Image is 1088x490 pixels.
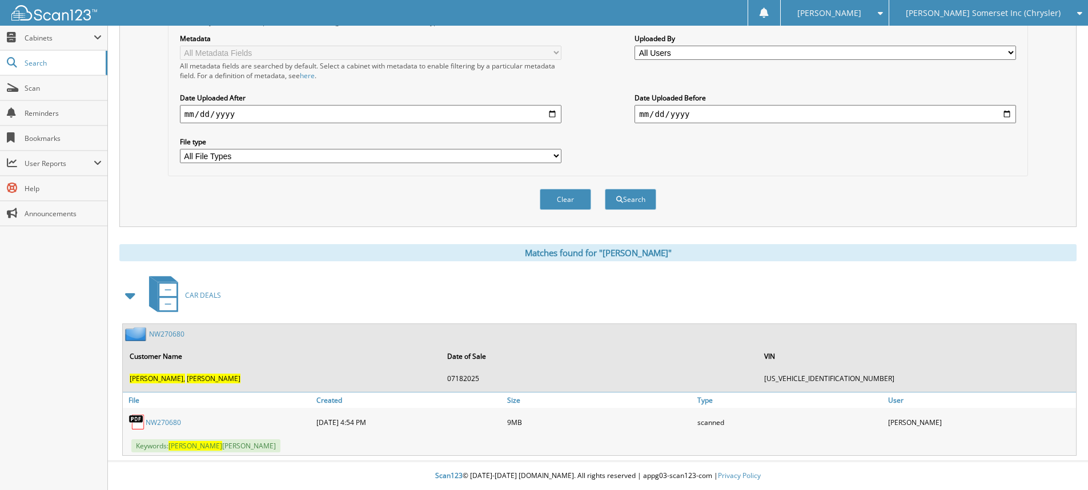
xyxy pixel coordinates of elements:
[129,414,146,431] img: PDF.png
[25,133,102,143] span: Bookmarks
[441,369,758,388] td: 07182025
[149,329,184,339] a: NW270680
[125,327,149,341] img: folder2.png
[25,184,102,193] span: Help
[314,392,504,408] a: Created
[504,411,695,434] div: 9MB
[25,209,102,218] span: Announcements
[180,61,561,80] div: All metadata fields are searched by default. Select a cabinet with metadata to enable filtering b...
[540,189,591,210] button: Clear
[797,10,861,17] span: [PERSON_NAME]
[180,137,561,147] label: File type
[906,10,1061,17] span: [PERSON_NAME] Somerset Inc (Chrysler)
[185,290,221,300] span: CAR DEALS
[635,34,1016,43] label: Uploaded By
[300,71,315,80] a: here
[885,392,1076,408] a: User
[314,411,504,434] div: [DATE] 4:54 PM
[130,374,185,383] span: [PERSON_NAME],
[25,108,102,118] span: Reminders
[131,439,280,452] span: Keywords: [PERSON_NAME]
[142,273,221,318] a: CAR DEALS
[694,392,885,408] a: Type
[25,159,94,168] span: User Reports
[435,471,463,480] span: Scan123
[25,58,100,68] span: Search
[718,471,761,480] a: Privacy Policy
[180,105,561,123] input: start
[119,244,1077,261] div: Matches found for "[PERSON_NAME]"
[180,93,561,103] label: Date Uploaded After
[605,189,656,210] button: Search
[168,441,222,451] span: [PERSON_NAME]
[180,34,561,43] label: Metadata
[758,345,1075,368] th: VIN
[123,392,314,408] a: File
[635,93,1016,103] label: Date Uploaded Before
[146,418,181,427] a: NW270680
[758,369,1075,388] td: [US_VEHICLE_IDENTIFICATION_NUMBER]
[25,33,94,43] span: Cabinets
[1031,435,1088,490] iframe: Chat Widget
[187,374,240,383] span: [PERSON_NAME]
[108,462,1088,490] div: © [DATE]-[DATE] [DOMAIN_NAME]. All rights reserved | appg03-scan123-com |
[635,105,1016,123] input: end
[441,345,758,368] th: Date of Sale
[124,345,440,368] th: Customer Name
[504,392,695,408] a: Size
[694,411,885,434] div: scanned
[11,5,97,21] img: scan123-logo-white.svg
[25,83,102,93] span: Scan
[885,411,1076,434] div: [PERSON_NAME]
